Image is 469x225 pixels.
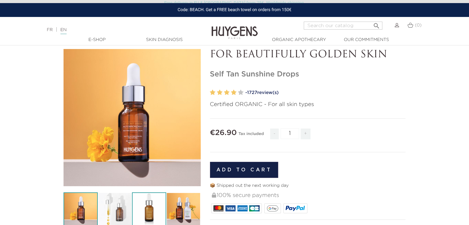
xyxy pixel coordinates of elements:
img: AMEX [237,205,248,211]
p: 📦 Shipped out the next working day [210,182,406,189]
span: + [301,129,311,139]
a: EN [60,28,67,34]
div: | [44,26,191,34]
span: €26.90 [210,129,237,137]
img: google_pay [267,205,278,211]
label: 1 [210,88,216,97]
span: - [270,129,279,139]
button:  [371,20,382,28]
label: 5 [238,88,244,97]
img: CB_NATIONALE [249,205,259,211]
img: VISA [225,205,236,211]
a: Organic Apothecary [268,37,330,43]
p: FOR BEAUTIFULLY GOLDEN SKIN [210,49,406,61]
label: 3 [224,88,229,97]
a: -1727review(s) [245,88,406,97]
h1: Self Tan Sunshine Drops [210,70,406,79]
img: 100% secure payments [212,193,216,198]
input: Quantity [281,128,299,139]
div: 100% secure payments [211,189,406,202]
button: Add to cart [210,162,278,178]
a: Our commitments [335,37,397,43]
i:  [372,20,380,28]
input: Search [304,22,382,30]
span: (0) [415,23,422,27]
p: Certified ORGANIC - For all skin types [210,100,406,109]
img: Huygens [212,16,258,40]
label: 2 [217,88,222,97]
span: 1727 [247,90,257,95]
label: 4 [231,88,237,97]
a: FR [47,28,53,32]
div: Tax included [238,127,264,144]
img: MASTERCARD [213,205,224,211]
a: Skin Diagnosis [134,37,195,43]
a: E-Shop [66,37,128,43]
